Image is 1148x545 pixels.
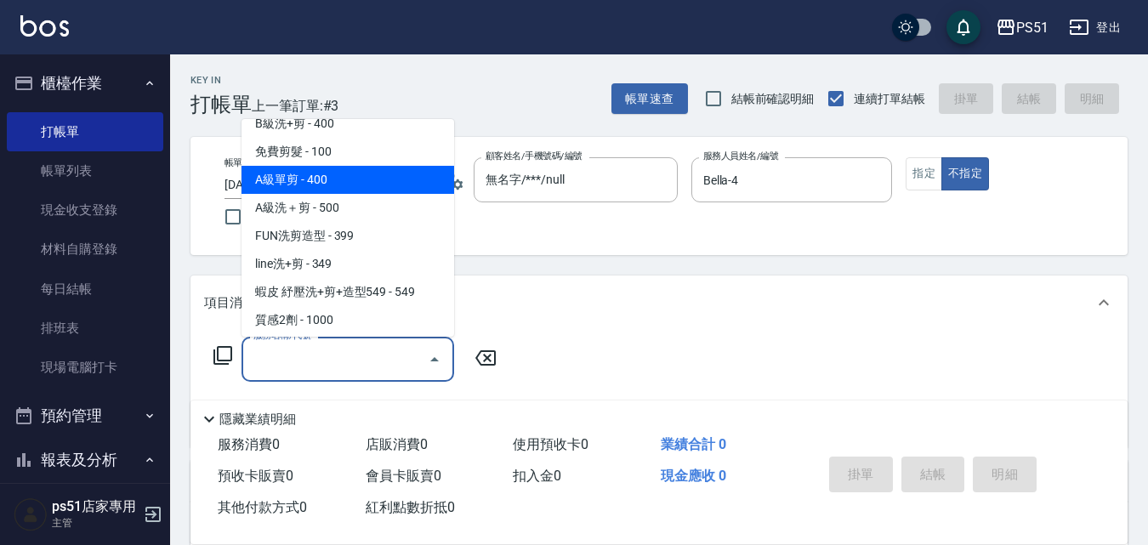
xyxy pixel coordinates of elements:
[7,230,163,269] a: 材料自購登錄
[218,436,280,452] span: 服務消費 0
[421,346,448,373] button: Close
[190,93,252,116] h3: 打帳單
[906,157,942,190] button: 指定
[7,438,163,482] button: 報表及分析
[366,468,441,484] span: 會員卡販賣 0
[7,270,163,309] a: 每日結帳
[242,222,454,250] span: FUN洗剪造型 - 399
[611,83,688,115] button: 帳單速查
[7,190,163,230] a: 現金收支登錄
[366,499,455,515] span: 紅利點數折抵 0
[52,515,139,531] p: 主管
[14,497,48,531] img: Person
[242,334,454,362] span: 質感3劑 - 1500
[219,411,296,429] p: 隱藏業績明細
[513,468,561,484] span: 扣入金 0
[52,498,139,515] h5: ps51店家專用
[242,250,454,278] span: line洗+剪 - 349
[486,150,583,162] label: 顧客姓名/手機號碼/編號
[252,95,339,116] span: 上一筆訂單:#3
[218,468,293,484] span: 預收卡販賣 0
[242,278,454,306] span: 蝦皮 紓壓洗+剪+造型549 - 549
[242,138,454,166] span: 免費剪髮 - 100
[1062,12,1128,43] button: 登出
[731,90,815,108] span: 結帳前確認明細
[242,166,454,194] span: A級單剪 - 400
[1016,17,1049,38] div: PS51
[661,436,726,452] span: 業績合計 0
[7,151,163,190] a: 帳單列表
[20,15,69,37] img: Logo
[513,436,588,452] span: 使用預收卡 0
[242,110,454,138] span: B級洗+剪 - 400
[7,394,163,438] button: 預約管理
[854,90,925,108] span: 連續打單結帳
[190,275,1128,330] div: 項目消費
[7,348,163,387] a: 現場電腦打卡
[989,10,1055,45] button: PS51
[224,171,389,199] input: YYYY/MM/DD hh:mm
[703,150,778,162] label: 服務人員姓名/編號
[190,75,252,86] h2: Key In
[224,156,260,169] label: 帳單日期
[7,61,163,105] button: 櫃檯作業
[366,436,428,452] span: 店販消費 0
[242,194,454,222] span: A級洗＋剪 - 500
[7,112,163,151] a: 打帳單
[218,499,307,515] span: 其他付款方式 0
[204,294,255,312] p: 項目消費
[946,10,980,44] button: save
[242,306,454,334] span: 質感2劑 - 1000
[941,157,989,190] button: 不指定
[7,309,163,348] a: 排班表
[661,468,726,484] span: 現金應收 0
